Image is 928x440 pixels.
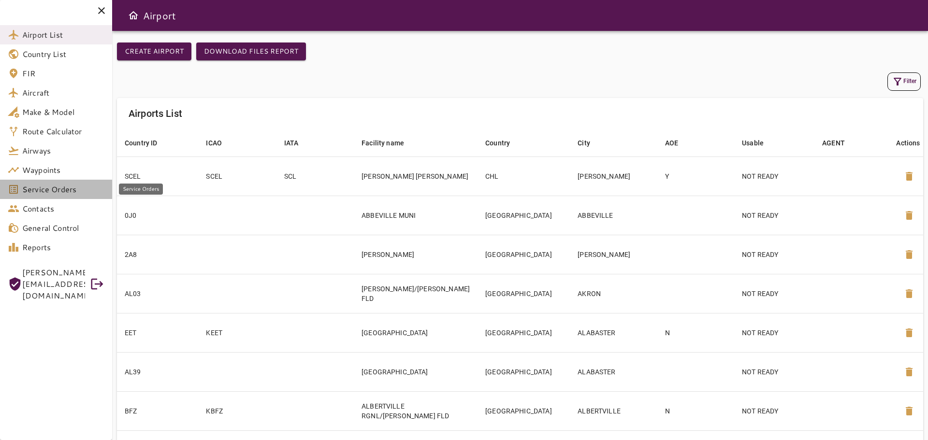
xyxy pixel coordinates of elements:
[117,352,198,391] td: AL39
[822,137,845,149] div: AGENT
[903,405,915,417] span: delete
[354,313,478,352] td: [GEOGRAPHIC_DATA]
[119,184,163,195] div: Service Orders
[22,87,104,99] span: Aircraft
[822,137,857,149] span: AGENT
[665,137,678,149] div: AOE
[478,352,570,391] td: [GEOGRAPHIC_DATA]
[742,406,807,416] p: NOT READY
[478,313,570,352] td: [GEOGRAPHIC_DATA]
[742,171,807,181] p: NOT READY
[22,145,104,156] span: Airways
[22,68,104,79] span: FIR
[117,235,198,274] td: 2A8
[898,282,921,305] button: Delete Airport
[887,72,921,91] button: Filter
[354,274,478,313] td: [PERSON_NAME]/[PERSON_NAME] FLD
[124,6,143,25] button: Open drawer
[657,156,734,196] td: Y
[354,352,478,391] td: [GEOGRAPHIC_DATA]
[742,137,776,149] span: Usable
[196,43,306,60] button: Download Files Report
[570,313,657,352] td: ALABASTER
[22,267,85,301] span: [PERSON_NAME][EMAIL_ADDRESS][DOMAIN_NAME]
[22,222,104,234] span: General Control
[117,274,198,313] td: AL03
[354,235,478,274] td: [PERSON_NAME]
[742,367,807,377] p: NOT READY
[22,29,104,41] span: Airport List
[898,165,921,188] button: Delete Airport
[117,156,198,196] td: SCEL
[898,399,921,423] button: Delete Airport
[125,137,170,149] span: Country ID
[665,137,691,149] span: AOE
[198,156,276,196] td: SCEL
[570,352,657,391] td: ALABASTER
[903,366,915,378] span: delete
[22,184,104,195] span: Service Orders
[362,137,417,149] span: Facility name
[284,137,311,149] span: IATA
[657,313,734,352] td: N
[570,391,657,430] td: ALBERTVILLE
[129,106,182,121] h6: Airports List
[206,137,234,149] span: ICAO
[198,313,276,352] td: KEET
[478,196,570,235] td: [GEOGRAPHIC_DATA]
[354,196,478,235] td: ABBEVILLE MUNI
[570,274,657,313] td: AKRON
[742,289,807,298] p: NOT READY
[903,170,915,182] span: delete
[478,391,570,430] td: [GEOGRAPHIC_DATA]
[362,137,404,149] div: Facility name
[898,360,921,383] button: Delete Airport
[478,235,570,274] td: [GEOGRAPHIC_DATA]
[125,137,158,149] div: Country ID
[570,196,657,235] td: ABBEVILLE
[276,156,354,196] td: SCL
[903,327,915,339] span: delete
[22,164,104,176] span: Waypoints
[485,137,522,149] span: Country
[22,126,104,137] span: Route Calculator
[570,156,657,196] td: [PERSON_NAME]
[117,391,198,430] td: BFZ
[657,391,734,430] td: N
[354,156,478,196] td: [PERSON_NAME] [PERSON_NAME]
[198,391,276,430] td: KBFZ
[742,211,807,220] p: NOT READY
[478,156,570,196] td: CHL
[578,137,590,149] div: City
[284,137,299,149] div: IATA
[22,106,104,118] span: Make & Model
[903,249,915,260] span: delete
[898,204,921,227] button: Delete Airport
[742,250,807,259] p: NOT READY
[898,321,921,344] button: Delete Airport
[117,196,198,235] td: 0J0
[206,137,222,149] div: ICAO
[903,288,915,299] span: delete
[117,43,191,60] button: Create airport
[22,203,104,214] span: Contacts
[143,8,176,23] h6: Airport
[354,391,478,430] td: ALBERTVILLE RGNL/[PERSON_NAME] FLD
[578,137,603,149] span: City
[485,137,510,149] div: Country
[570,235,657,274] td: [PERSON_NAME]
[478,274,570,313] td: [GEOGRAPHIC_DATA]
[742,137,764,149] div: Usable
[117,313,198,352] td: EET
[22,48,104,60] span: Country List
[22,241,104,253] span: Reports
[898,243,921,266] button: Delete Airport
[903,210,915,221] span: delete
[742,328,807,338] p: NOT READY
